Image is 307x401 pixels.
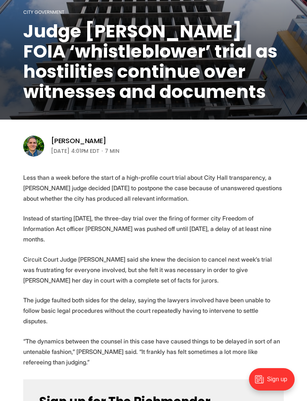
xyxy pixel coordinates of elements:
[23,21,284,102] h1: Judge [PERSON_NAME] FOIA ‘whistleblower’ trial as hostilities continue over witnesses and documents
[23,172,284,204] p: Less than a week before the start of a high-profile court trial about City Hall transparency, a [...
[23,213,284,244] p: Instead of starting [DATE], the three-day trial over the firing of former city Freedom of Informa...
[51,136,106,145] a: [PERSON_NAME]
[23,9,64,15] a: City Government
[23,295,284,326] p: The judge faulted both sides for the delay, saying the lawyers involved have been unable to follo...
[105,146,119,155] span: 7 min
[23,254,284,286] p: Circuit Court Judge [PERSON_NAME] said she knew the decision to cancel next week’s trial was frus...
[243,364,307,401] iframe: portal-trigger
[23,136,44,157] img: Graham Moomaw
[23,336,284,367] p: “The dynamics between the counsel in this case have caused things to be delayed in sort of an unt...
[51,146,100,155] time: [DATE] 4:01PM EDT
